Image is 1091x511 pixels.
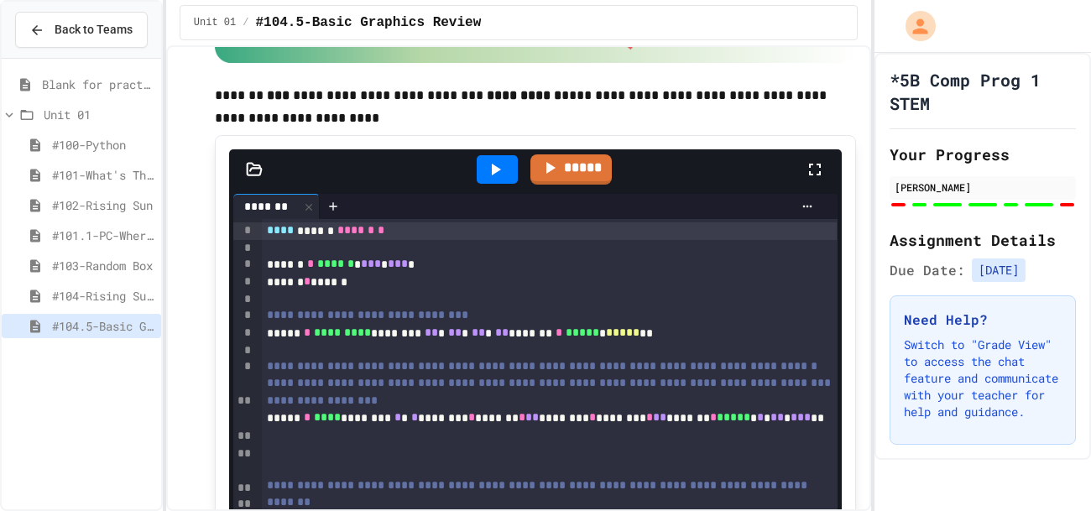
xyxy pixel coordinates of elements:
[52,317,154,335] span: #104.5-Basic Graphics Review
[890,228,1076,252] h2: Assignment Details
[55,21,133,39] span: Back to Teams
[44,106,154,123] span: Unit 01
[904,336,1062,420] p: Switch to "Grade View" to access the chat feature and communicate with your teacher for help and ...
[52,257,154,274] span: #103-Random Box
[194,16,236,29] span: Unit 01
[890,68,1076,115] h1: *5B Comp Prog 1 STEM
[42,76,154,93] span: Blank for practice
[52,196,154,214] span: #102-Rising Sun
[52,227,154,244] span: #101.1-PC-Where am I?
[243,16,248,29] span: /
[52,166,154,184] span: #101-What's This ??
[15,12,148,48] button: Back to Teams
[972,258,1026,282] span: [DATE]
[255,13,481,33] span: #104.5-Basic Graphics Review
[52,287,154,305] span: #104-Rising Sun Plus
[52,136,154,154] span: #100-Python
[890,260,965,280] span: Due Date:
[890,143,1076,166] h2: Your Progress
[888,7,940,45] div: My Account
[895,180,1071,195] div: [PERSON_NAME]
[904,310,1062,330] h3: Need Help?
